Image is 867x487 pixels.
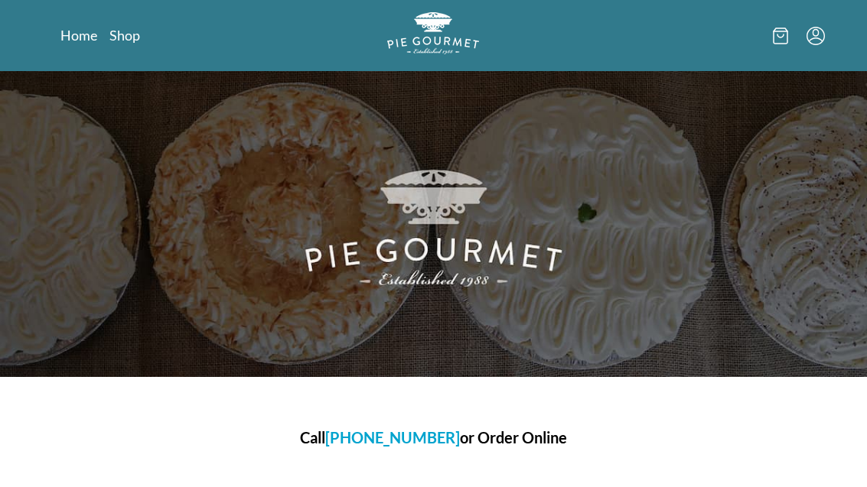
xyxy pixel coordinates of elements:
a: Home [60,26,97,44]
a: Logo [387,12,479,59]
h1: Call or Order Online [79,426,789,449]
a: [PHONE_NUMBER] [325,428,460,446]
a: Shop [109,26,140,44]
img: logo [387,12,479,54]
button: Menu [807,27,825,45]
